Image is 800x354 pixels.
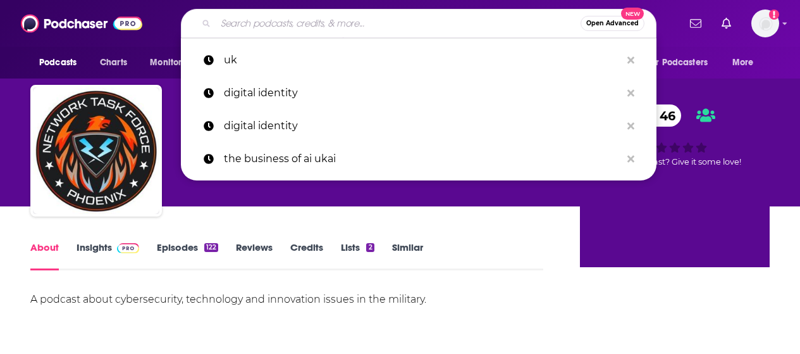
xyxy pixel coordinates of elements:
[647,104,682,127] span: 46
[586,20,639,27] span: Open Advanced
[751,9,779,37] span: Logged in as sally.brown
[647,54,708,72] span: For Podcasters
[117,243,139,253] img: Podchaser Pro
[30,291,543,308] div: A podcast about cybersecurity, technology and innovation issues in the military.
[141,51,211,75] button: open menu
[224,110,621,142] p: digital identity
[634,104,682,127] a: 46
[723,51,770,75] button: open menu
[236,241,273,270] a: Reviews
[732,54,754,72] span: More
[224,77,621,110] p: digital identity
[77,241,139,270] a: InsightsPodchaser Pro
[341,241,374,270] a: Lists2
[181,110,656,142] a: digital identity
[751,9,779,37] img: User Profile
[290,241,323,270] a: Credits
[392,241,423,270] a: Similar
[157,241,218,270] a: Episodes122
[639,51,726,75] button: open menu
[39,54,77,72] span: Podcasts
[33,87,159,214] img: Phoenix Cast
[717,13,736,34] a: Show notifications dropdown
[204,243,218,252] div: 122
[181,9,656,38] div: Search podcasts, credits, & more...
[621,8,644,20] span: New
[92,51,135,75] a: Charts
[181,77,656,110] a: digital identity
[608,157,741,167] span: Good podcast? Give it some love!
[150,54,195,72] span: Monitoring
[580,96,770,175] div: 46Good podcast? Give it some love!
[30,51,93,75] button: open menu
[224,142,621,175] p: the business of ai ukai
[181,142,656,175] a: the business of ai ukai
[216,13,581,34] input: Search podcasts, credits, & more...
[685,13,706,34] a: Show notifications dropdown
[21,11,142,35] img: Podchaser - Follow, Share and Rate Podcasts
[751,9,779,37] button: Show profile menu
[769,9,779,20] svg: Add a profile image
[224,44,621,77] p: uk
[366,243,374,252] div: 2
[100,54,127,72] span: Charts
[30,241,59,270] a: About
[181,44,656,77] a: uk
[581,16,644,31] button: Open AdvancedNew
